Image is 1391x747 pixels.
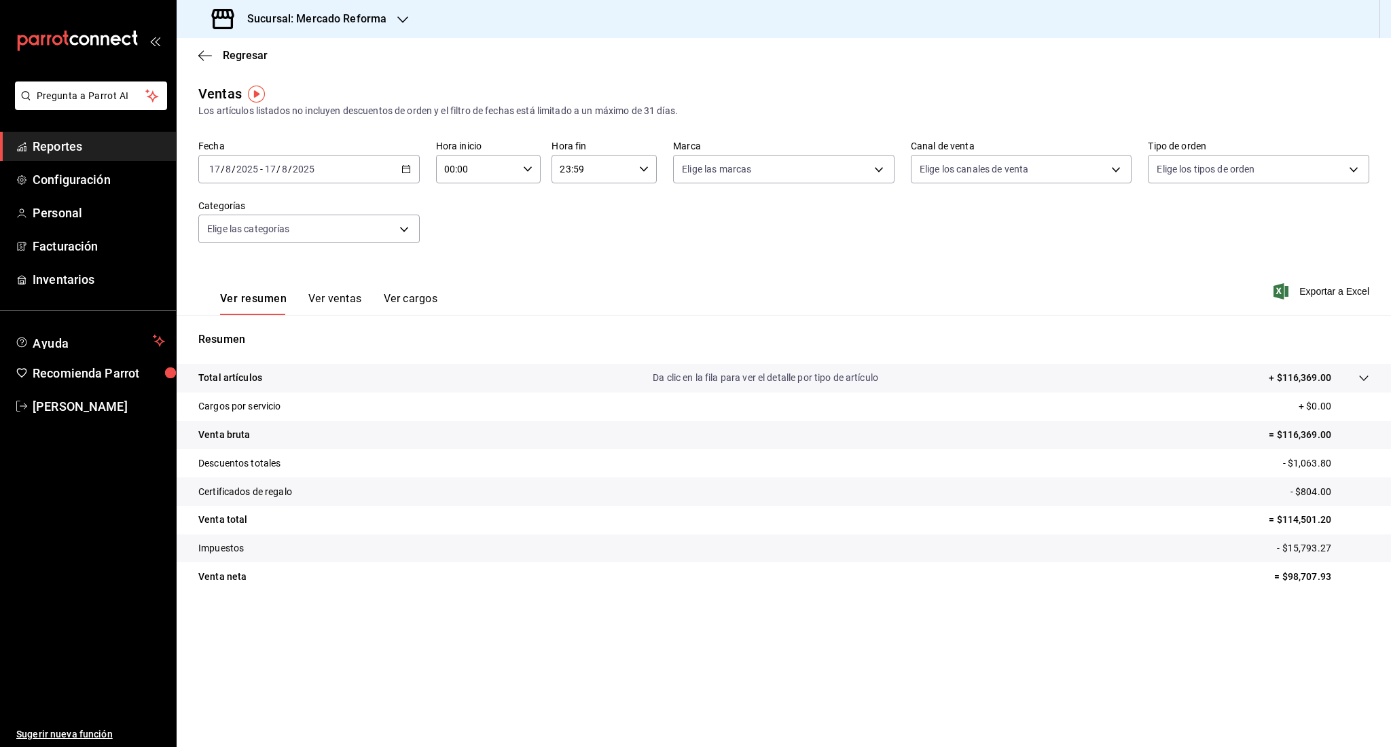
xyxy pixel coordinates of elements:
span: Pregunta a Parrot AI [37,89,146,103]
p: - $15,793.27 [1277,541,1369,555]
button: Pregunta a Parrot AI [15,81,167,110]
input: -- [264,164,276,175]
span: Facturación [33,237,165,255]
span: / [276,164,281,175]
span: Inventarios [33,270,165,289]
button: Ver resumen [220,292,287,315]
span: Elige las categorías [207,222,290,236]
p: Venta bruta [198,428,250,442]
p: - $804.00 [1290,485,1369,499]
span: / [232,164,236,175]
p: Venta neta [198,570,247,584]
input: -- [281,164,288,175]
div: navigation tabs [220,292,437,315]
label: Marca [673,141,895,151]
p: + $0.00 [1299,399,1369,414]
span: Configuración [33,170,165,189]
button: open_drawer_menu [149,35,160,46]
span: Reportes [33,137,165,156]
p: Total artículos [198,371,262,385]
span: / [288,164,292,175]
button: Exportar a Excel [1276,283,1369,299]
span: Personal [33,204,165,222]
p: - $1,063.80 [1283,456,1369,471]
p: Certificados de regalo [198,485,292,499]
span: Ayuda [33,333,147,349]
p: Descuentos totales [198,456,281,471]
input: -- [225,164,232,175]
input: -- [209,164,221,175]
span: Regresar [223,49,268,62]
p: = $116,369.00 [1269,428,1369,442]
label: Fecha [198,141,420,151]
label: Canal de venta [911,141,1132,151]
p: = $98,707.93 [1274,570,1369,584]
p: = $114,501.20 [1269,513,1369,527]
span: Elige las marcas [682,162,751,176]
img: Tooltip marker [248,86,265,103]
span: Recomienda Parrot [33,364,165,382]
label: Tipo de orden [1148,141,1369,151]
label: Categorías [198,201,420,211]
p: Cargos por servicio [198,399,281,414]
p: Resumen [198,331,1369,348]
p: Impuestos [198,541,244,555]
button: Regresar [198,49,268,62]
div: Ventas [198,84,242,104]
input: ---- [236,164,259,175]
span: Elige los canales de venta [920,162,1028,176]
input: ---- [292,164,315,175]
p: Da clic en la fila para ver el detalle por tipo de artículo [653,371,878,385]
h3: Sucursal: Mercado Reforma [236,11,386,27]
a: Pregunta a Parrot AI [10,98,167,113]
span: Sugerir nueva función [16,727,165,742]
p: + $116,369.00 [1269,371,1331,385]
button: Ver ventas [308,292,362,315]
label: Hora fin [552,141,657,151]
span: [PERSON_NAME] [33,397,165,416]
p: Venta total [198,513,247,527]
button: Ver cargos [384,292,438,315]
span: / [221,164,225,175]
label: Hora inicio [436,141,541,151]
span: Elige los tipos de orden [1157,162,1254,176]
span: - [260,164,263,175]
div: Los artículos listados no incluyen descuentos de orden y el filtro de fechas está limitado a un m... [198,104,1369,118]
